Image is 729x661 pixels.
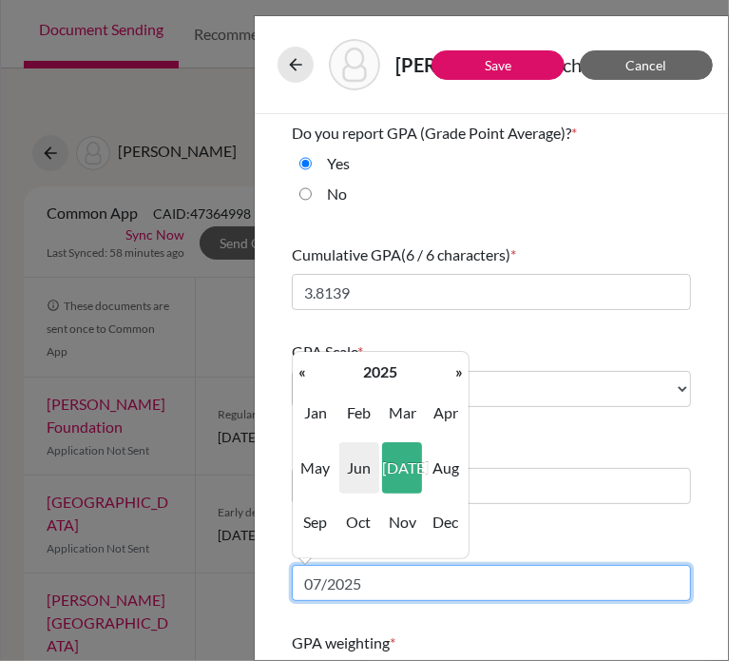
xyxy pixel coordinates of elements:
[292,245,401,263] span: Cumulative GPA
[293,360,312,384] th: «
[382,442,422,494] span: [DATE]
[292,633,390,651] span: GPA weighting
[426,496,466,548] span: Dec
[382,387,422,438] span: Mar
[395,53,546,76] strong: [PERSON_NAME]
[296,496,336,548] span: Sep
[450,360,469,384] th: »
[339,387,379,438] span: Feb
[292,124,571,142] span: Do you report GPA (Grade Point Average)?
[426,387,466,438] span: Apr
[292,342,357,360] span: GPA Scale
[401,245,510,263] span: (6 / 6 characters)
[327,183,347,205] label: No
[312,360,450,384] th: 2025
[296,442,336,494] span: May
[327,152,350,175] label: Yes
[339,442,379,494] span: Jun
[382,496,422,548] span: Nov
[339,496,379,548] span: Oct
[426,442,466,494] span: Aug
[296,387,336,438] span: Jan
